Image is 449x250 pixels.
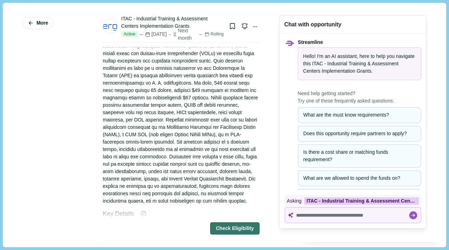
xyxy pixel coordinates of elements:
div: What are we allowed to spend the funds on? [303,175,416,182]
div: ITAC - Industrial Training & Assessment Centers Implementation Grants [304,197,419,205]
span: More [36,20,48,26]
div: Does this opportunity require partners to apply? [303,130,416,137]
button: Is there a cost share or matching funds requirement? [298,144,421,168]
button: Bookmark this grant. [226,20,239,32]
span: Hello! I'm an AI assistant, here to help you navigate this . [303,53,415,74]
button: What types of projects are they looking to fund? [298,189,421,205]
button: Does this opportunity require partners to apply? [298,126,421,142]
div: Next month [168,27,197,42]
span: Need help getting started? Try one of these frequently asked questions: [298,90,421,105]
div: What are the must know requirements? [303,111,416,119]
span: Streamline [298,39,323,45]
div: ITAC - Industrial Training & Assessment Centers Implementation Grants [121,15,224,30]
span: ITAC - Industrial Training & Assessment Centers Implementation Grants [303,61,398,74]
div: Is there a cost share or matching funds requirement? [303,149,416,163]
div: Asking [284,195,421,207]
button: More [22,17,53,29]
img: 6514609831f4dd5963c27fb4_EWX%20Combination%20Mark_Primary.svg [103,19,117,33]
div: Chat with opportunity [284,20,342,28]
button: Check Eligibility [210,223,259,235]
div: Lor IPSU Dolorsitametco Adipi elitsed, doeiusmodte incidid u Laboreetdol Magnaaliquae Adminimve q... [103,35,260,205]
span: Active [121,31,138,38]
div: Rolling [205,31,224,38]
div: [DATE] [139,31,167,38]
button: What are we allowed to spend the funds on? [298,170,421,186]
button: What are the must know requirements? [298,107,421,123]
